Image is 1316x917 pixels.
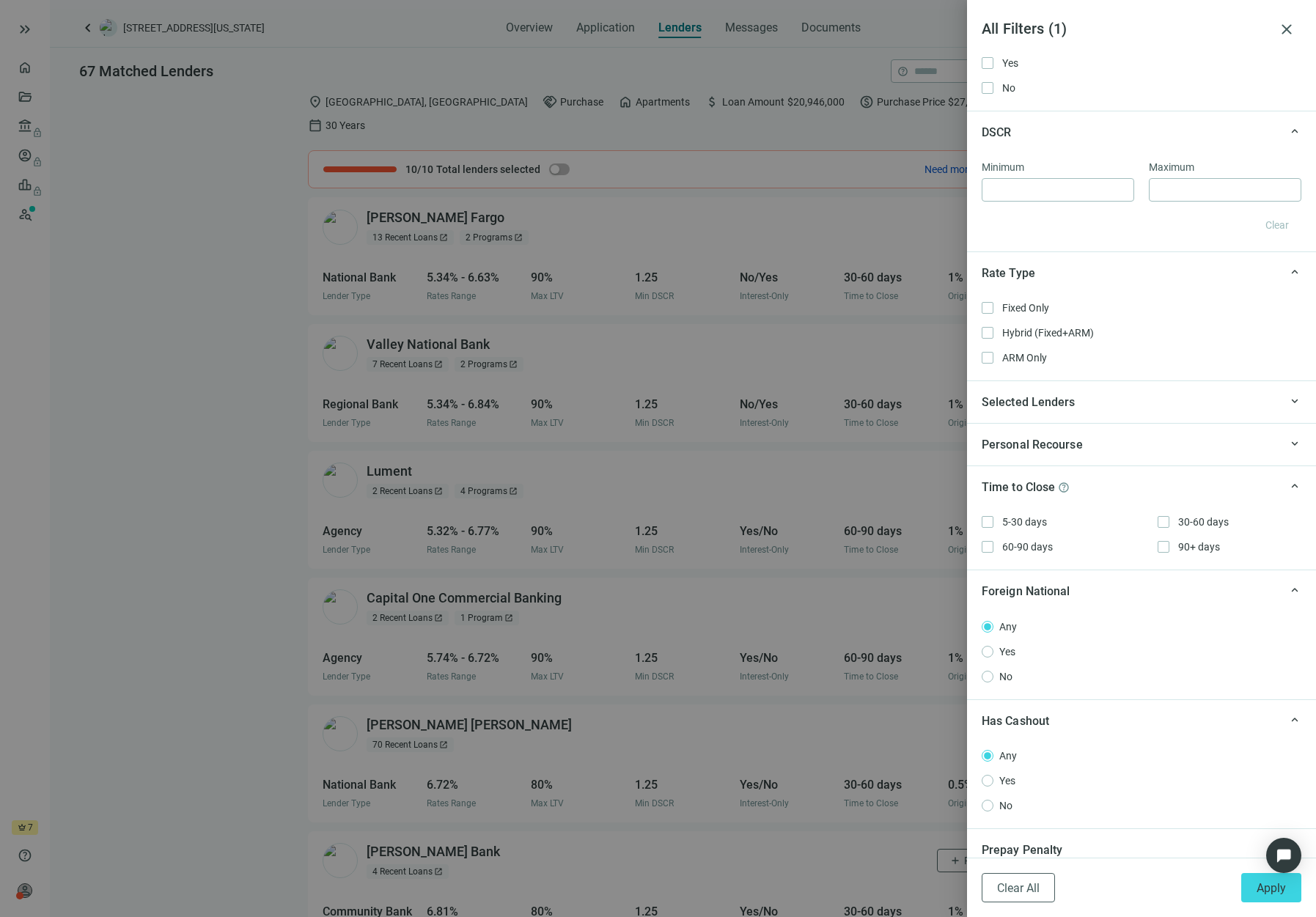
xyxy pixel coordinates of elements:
span: Clear All [997,881,1040,895]
span: Prepay Penalty [982,843,1062,857]
span: Fixed Only [1002,302,1049,314]
span: Yes [993,644,1021,660]
div: keyboard_arrow_upTime to Closehelp [967,465,1316,508]
span: Any [993,619,1023,635]
span: help [1058,482,1070,493]
span: Any [993,748,1023,764]
span: Selected Lenders [982,393,1076,411]
span: 60-90 days [993,539,1059,555]
span: Hybrid (Fixed+ARM) [1002,327,1094,339]
span: 30-60 days [1169,514,1235,530]
div: keyboard_arrow_upPersonal Recourse [967,423,1316,465]
button: Clear All [982,873,1055,902]
span: ARM Only [1002,352,1047,364]
span: close [1278,21,1295,38]
div: keyboard_arrow_upForeign National [967,570,1316,612]
div: keyboard_arrow_upSelected Lenders [967,380,1316,423]
button: Apply [1241,873,1301,902]
label: Minimum [982,159,1034,175]
div: keyboard_arrow_upHas Cashout [967,699,1316,742]
span: Apply [1257,881,1286,895]
div: Open Intercom Messenger [1266,838,1301,873]
span: Personal Recourse [982,438,1083,452]
button: Clear [1253,213,1301,237]
button: close [1272,15,1301,44]
div: keyboard_arrow_upRate Type [967,251,1316,294]
span: No [993,80,1021,96]
span: Rate Type [982,266,1035,280]
span: Foreign National [982,584,1070,598]
span: DSCR [982,125,1011,139]
span: 5-30 days [993,514,1053,530]
span: Yes [993,773,1021,789]
span: 90+ days [1169,539,1226,555]
span: Yes [993,55,1024,71]
article: All Filters ( 1 ) [982,18,1272,40]
span: Has Cashout [982,714,1049,728]
label: Maximum [1149,159,1204,175]
div: keyboard_arrow_upDSCR [967,111,1316,153]
span: No [993,669,1018,685]
span: No [993,798,1018,814]
div: keyboard_arrow_upPrepay Penalty [967,828,1316,871]
span: Time to Close [982,480,1055,494]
